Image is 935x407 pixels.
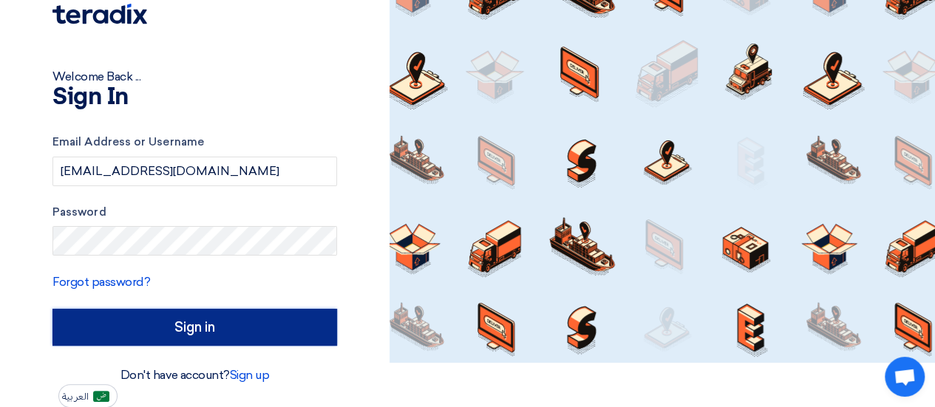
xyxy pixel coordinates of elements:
input: Enter your business email or username [52,157,337,186]
img: ar-AR.png [93,391,109,402]
span: العربية [62,391,89,402]
a: Forgot password? [52,275,150,289]
a: Sign up [230,368,270,382]
div: Welcome Back ... [52,68,337,86]
label: Password [52,204,337,221]
input: Sign in [52,309,337,346]
a: Open chat [885,357,925,397]
img: Teradix logo [52,4,147,24]
label: Email Address or Username [52,134,337,151]
h1: Sign In [52,86,337,109]
div: Don't have account? [52,366,337,384]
